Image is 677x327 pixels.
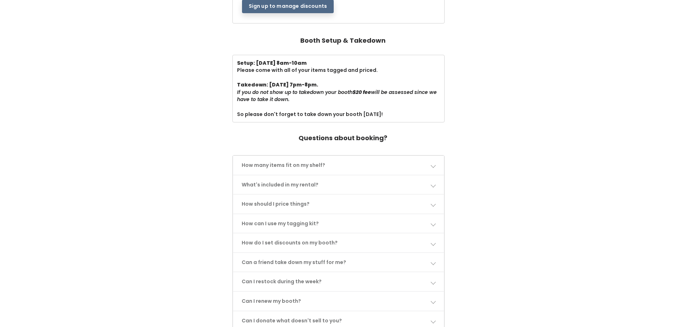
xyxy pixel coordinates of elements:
a: What's included in my rental? [233,175,444,194]
a: How do I set discounts on my booth? [233,233,444,252]
b: $20 fee [353,89,371,96]
div: Please come with all of your items tagged and priced. So please don't forget to take down your bo... [237,59,440,118]
b: Setup: [DATE] 8am-10am [237,59,307,67]
a: How many items fit on my shelf? [233,156,444,175]
a: Can I renew my booth? [233,292,444,311]
a: How can I use my tagging kit? [233,214,444,233]
a: Can a friend take down my stuff for me? [233,253,444,272]
a: Sign up to manage discounts [242,2,334,10]
b: Takedown: [DATE] 7pm-8pm. [237,81,318,88]
h4: Questions about booking? [299,131,387,145]
a: How should I price things? [233,195,444,213]
i: If you do not show up to takedown your booth will be assessed since we have to take it down. [237,89,437,103]
a: Can I restock during the week? [233,272,444,291]
h4: Booth Setup & Takedown [300,33,386,48]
